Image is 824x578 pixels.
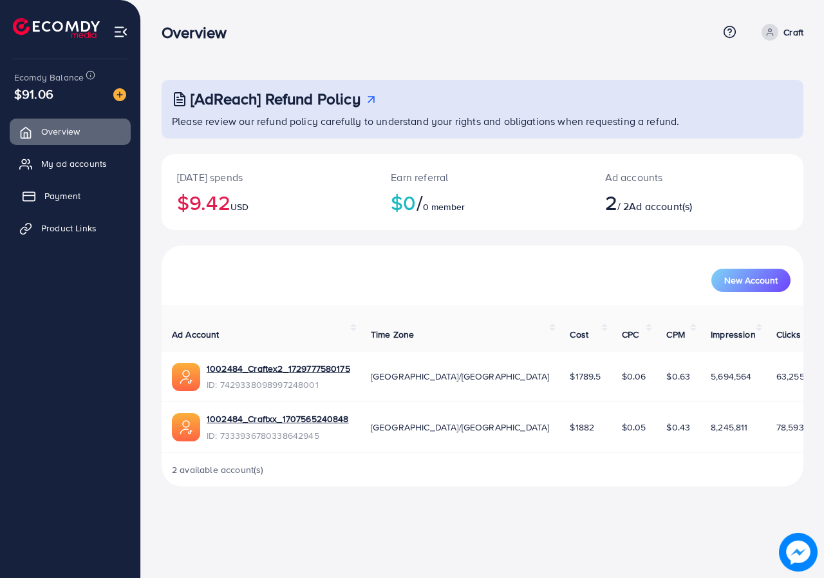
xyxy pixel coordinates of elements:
a: 1002484_Craftex2_1729777580175 [207,362,350,375]
span: 63,255 [776,370,805,383]
span: CPC [622,328,639,341]
span: Ecomdy Balance [14,71,84,84]
h2: $0 [391,190,574,215]
span: 2 [605,188,617,217]
span: Product Links [41,222,97,235]
span: 2 available account(s) [172,463,264,476]
span: [GEOGRAPHIC_DATA]/[GEOGRAPHIC_DATA] [371,421,550,434]
span: Clicks [776,328,801,341]
h3: [AdReach] Refund Policy [191,90,360,108]
h2: / 2 [605,190,735,215]
button: New Account [711,269,791,292]
img: image [783,537,814,568]
span: $0.63 [666,370,690,383]
span: / [417,188,423,217]
a: Overview [10,119,131,144]
span: $91.06 [14,84,53,103]
a: Craft [756,24,803,41]
span: Payment [44,189,80,202]
img: ic-ads-acc.e4c84228.svg [172,413,200,441]
span: Ad account(s) [629,199,692,213]
p: Please review our refund policy carefully to understand your rights and obligations when requesti... [172,113,796,129]
img: logo [13,18,100,38]
span: $0.05 [622,421,646,434]
a: 1002484_Craftxx_1707565240848 [207,412,349,425]
span: $1882 [570,421,594,434]
span: My ad accounts [41,157,107,170]
h2: $9.42 [177,190,360,215]
span: $0.06 [622,370,646,383]
span: $0.43 [666,421,690,434]
span: 8,245,811 [711,421,747,434]
p: [DATE] spends [177,169,360,185]
span: $1789.5 [570,370,601,383]
p: Ad accounts [605,169,735,185]
span: New Account [724,276,778,285]
span: 5,694,564 [711,370,751,383]
span: Overview [41,125,80,138]
span: ID: 7333936780338642945 [207,429,349,442]
img: ic-ads-acc.e4c84228.svg [172,363,200,391]
span: Time Zone [371,328,414,341]
a: My ad accounts [10,151,131,177]
h3: Overview [162,23,237,42]
span: ID: 7429338098997248001 [207,378,350,391]
span: Cost [570,328,588,341]
span: Impression [711,328,756,341]
span: [GEOGRAPHIC_DATA]/[GEOGRAPHIC_DATA] [371,370,550,383]
p: Craft [783,24,803,40]
p: Earn referral [391,169,574,185]
span: 0 member [423,200,465,213]
span: CPM [666,328,684,341]
img: menu [113,24,128,39]
a: Product Links [10,215,131,241]
span: Ad Account [172,328,220,341]
a: Payment [10,183,131,209]
span: 78,593 [776,421,804,434]
span: USD [230,200,248,213]
img: image [113,88,126,101]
